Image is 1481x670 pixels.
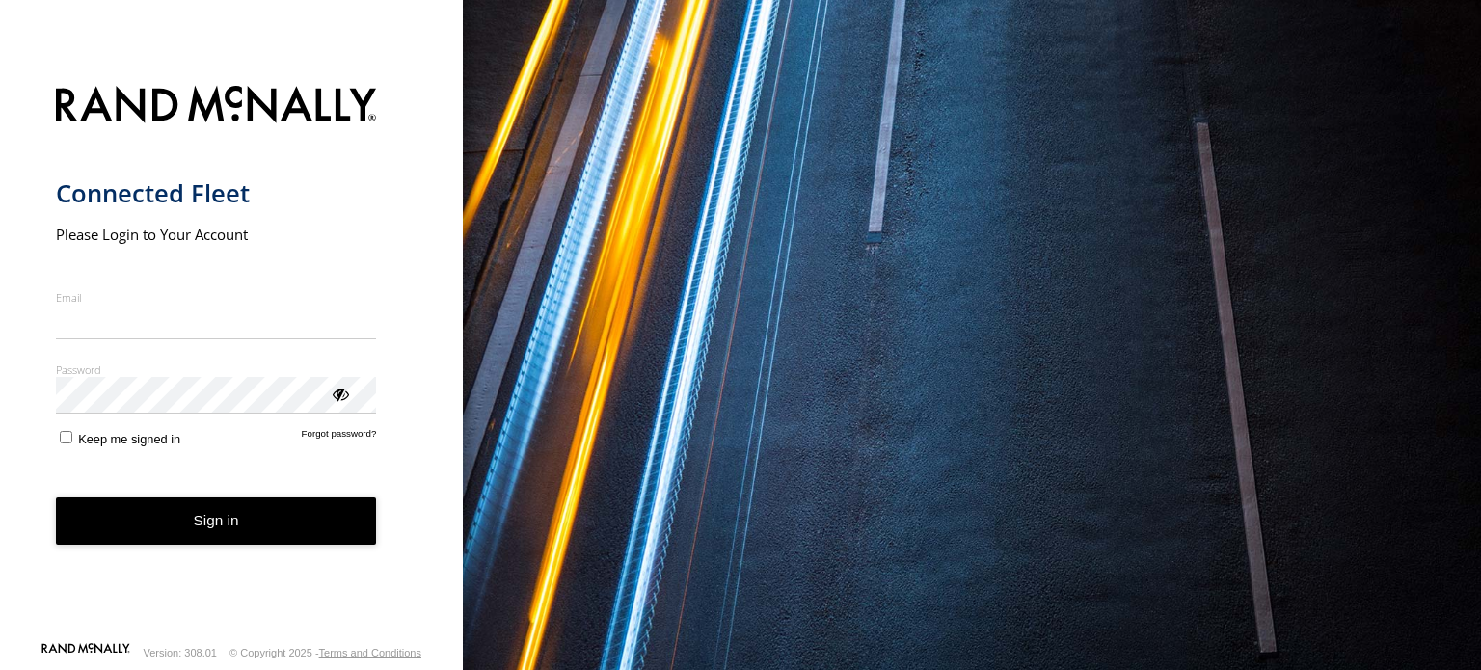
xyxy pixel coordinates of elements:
h2: Please Login to Your Account [56,225,377,244]
span: Keep me signed in [78,432,180,446]
a: Forgot password? [302,428,377,446]
input: Keep me signed in [60,431,72,443]
a: Terms and Conditions [319,647,421,658]
img: Rand McNally [56,82,377,131]
button: Sign in [56,497,377,545]
div: ViewPassword [330,384,349,403]
div: © Copyright 2025 - [229,647,421,658]
form: main [56,74,408,641]
label: Email [56,290,377,305]
div: Version: 308.01 [144,647,217,658]
label: Password [56,362,377,377]
h1: Connected Fleet [56,177,377,209]
a: Visit our Website [41,643,130,662]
